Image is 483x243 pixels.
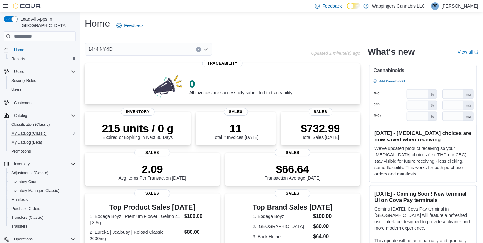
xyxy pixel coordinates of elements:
[9,130,76,137] span: My Catalog (Classic)
[474,50,478,54] svg: External link
[6,54,78,63] button: Reports
[134,149,170,156] span: Sales
[9,214,76,221] span: Transfers (Classic)
[9,205,76,212] span: Purchase Orders
[253,223,311,230] dt: 2. [GEOGRAPHIC_DATA]
[124,22,143,29] span: Feedback
[11,46,76,54] span: Home
[9,139,45,146] a: My Catalog (Beta)
[11,224,27,229] span: Transfers
[253,204,332,211] h3: Top Brand Sales [DATE]
[313,212,332,220] dd: $100.00
[11,99,35,107] a: Customers
[6,120,78,129] button: Classification (Classic)
[275,189,310,197] span: Sales
[90,204,215,211] h3: Top Product Sales [DATE]
[9,187,76,195] span: Inventory Manager (Classic)
[1,67,78,76] button: Users
[1,160,78,168] button: Inventory
[11,112,76,119] span: Catalog
[14,100,32,105] span: Customers
[301,122,340,135] p: $732.99
[9,196,76,204] span: Manifests
[427,2,429,10] p: |
[102,122,173,135] p: 215 units / 0 g
[9,55,27,63] a: Reports
[6,76,78,85] button: Security Roles
[9,196,30,204] a: Manifests
[9,178,41,186] a: Inventory Count
[189,77,294,90] p: 0
[11,179,38,184] span: Inventory Count
[9,55,76,63] span: Reports
[14,161,30,167] span: Inventory
[432,2,438,10] span: RP
[322,3,342,9] span: Feedback
[1,111,78,120] button: Catalog
[368,47,415,57] h2: What's new
[253,233,311,240] dt: 3. Back Home
[134,189,170,197] span: Sales
[6,195,78,204] button: Manifests
[18,16,76,29] span: Load All Apps in [GEOGRAPHIC_DATA]
[9,187,62,195] a: Inventory Manager (Classic)
[275,149,310,156] span: Sales
[224,108,248,116] span: Sales
[11,68,76,75] span: Users
[9,121,76,128] span: Classification (Classic)
[121,108,155,116] span: Inventory
[6,213,78,222] button: Transfers (Classic)
[311,51,360,56] p: Updated 1 minute(s) ago
[184,228,215,236] dd: $80.00
[9,223,30,230] a: Transfers
[264,163,320,181] div: Transaction Average [DATE]
[6,204,78,213] button: Purchase Orders
[118,163,186,181] div: Avg Items Per Transaction [DATE]
[213,122,258,135] p: 11
[11,160,32,168] button: Inventory
[1,98,78,107] button: Customers
[118,163,186,175] p: 2.09
[151,74,184,99] img: 0
[11,188,59,193] span: Inventory Manager (Classic)
[189,77,294,95] div: All invoices are successfully submitted to traceability!
[11,56,25,61] span: Reports
[13,3,41,9] img: Cova
[308,108,332,116] span: Sales
[374,130,471,143] h3: [DATE] - [MEDICAL_DATA] choices are now saved when receiving
[9,121,52,128] a: Classification (Classic)
[372,2,425,10] p: Wappingers Cannabis LLC
[253,213,311,219] dt: 1. Bodega Boyz
[14,237,33,242] span: Operations
[14,113,27,118] span: Catalog
[6,129,78,138] button: My Catalog (Classic)
[313,223,332,230] dd: $80.00
[11,140,42,145] span: My Catalog (Beta)
[264,163,320,175] p: $66.64
[6,138,78,147] button: My Catalog (Beta)
[90,229,182,242] dt: 2. Eureka | Jealousy | Reload Classic | 2000mg
[202,60,242,67] span: Traceability
[9,169,76,177] span: Adjustments (Classic)
[9,147,33,155] a: Promotions
[85,17,110,30] h1: Home
[11,68,26,75] button: Users
[6,147,78,156] button: Promotions
[313,233,332,240] dd: $64.00
[6,168,78,177] button: Adjustments (Classic)
[196,47,201,52] button: Clear input
[347,3,360,9] input: Dark Mode
[11,122,50,127] span: Classification (Classic)
[9,214,46,221] a: Transfers (Classic)
[6,186,78,195] button: Inventory Manager (Classic)
[6,222,78,231] button: Transfers
[9,139,76,146] span: My Catalog (Beta)
[9,178,76,186] span: Inventory Count
[184,212,215,220] dd: $100.00
[11,197,28,202] span: Manifests
[11,170,48,175] span: Adjustments (Classic)
[90,213,182,226] dt: 1. Bodega Boyz | Premium Flower | Gelato 41 | 3.5g
[458,49,478,54] a: View allExternal link
[9,205,43,212] a: Purchase Orders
